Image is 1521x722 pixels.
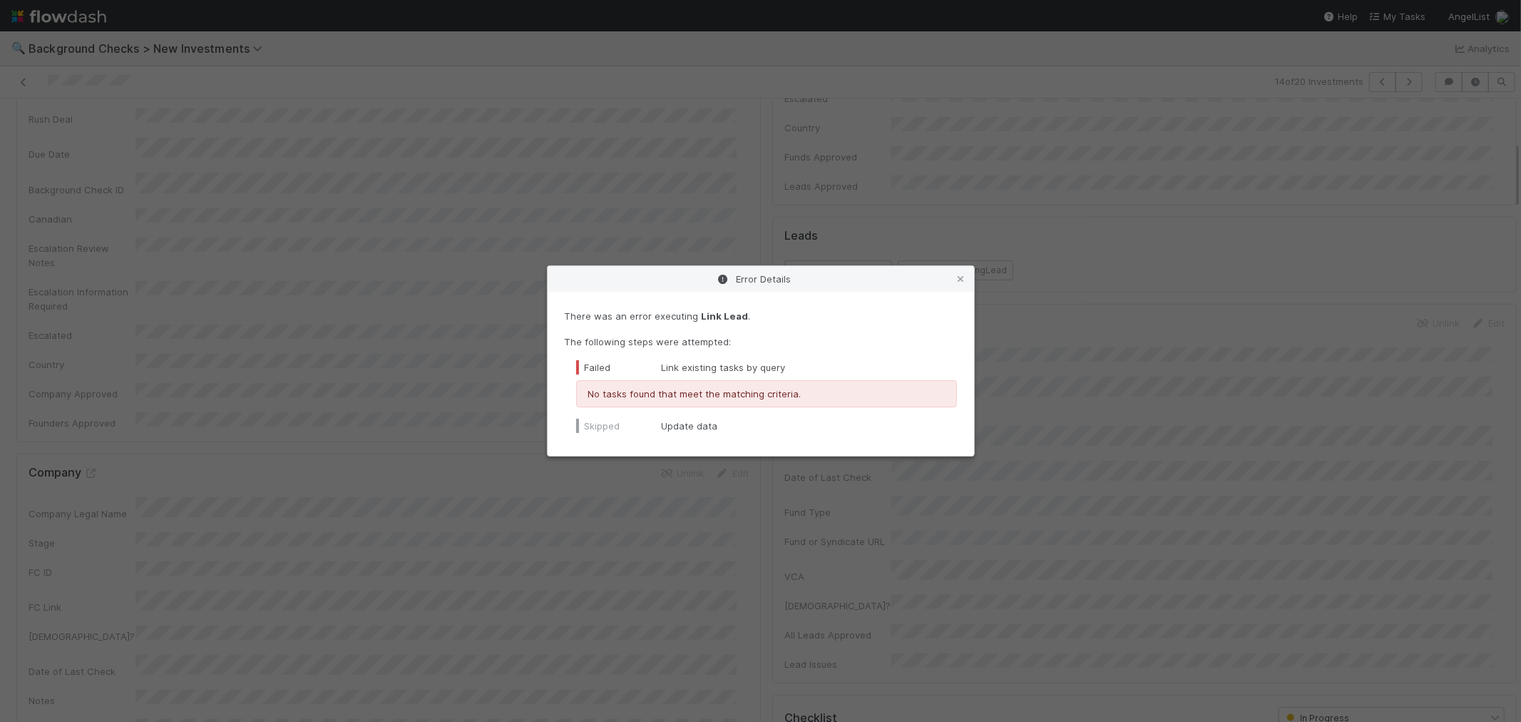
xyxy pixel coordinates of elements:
p: No tasks found that meet the matching criteria. [588,387,945,401]
p: There was an error executing . [565,309,957,323]
div: Failed [576,360,662,375]
div: Error Details [548,266,974,292]
div: Link existing tasks by query [576,360,957,375]
p: The following steps were attempted: [565,335,957,349]
div: Skipped [576,419,662,433]
div: Update data [576,419,957,433]
strong: Link Lead [702,310,749,322]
